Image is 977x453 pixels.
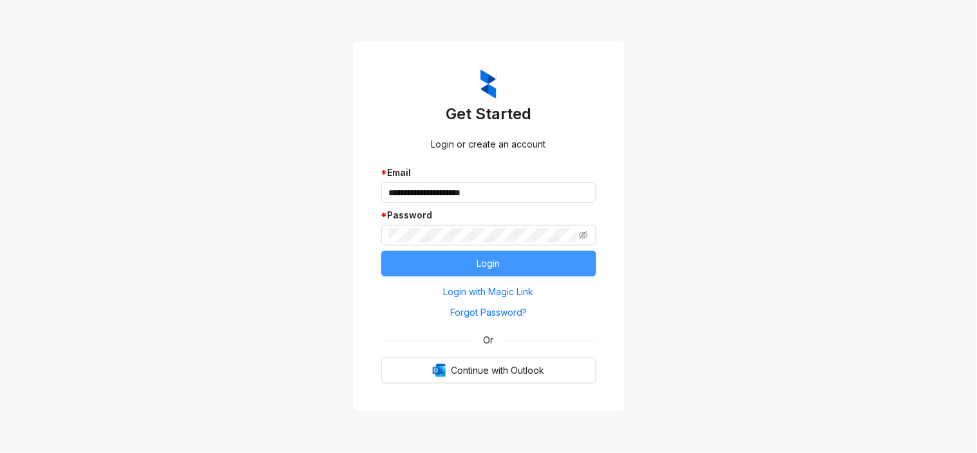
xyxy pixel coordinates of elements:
[381,137,596,151] div: Login or create an account
[381,208,596,222] div: Password
[451,363,544,378] span: Continue with Outlook
[381,104,596,124] h3: Get Started
[477,256,500,271] span: Login
[433,364,446,377] img: Outlook
[381,166,596,180] div: Email
[381,302,596,323] button: Forgot Password?
[381,251,596,276] button: Login
[450,305,527,320] span: Forgot Password?
[579,231,588,240] span: eye-invisible
[480,70,497,99] img: ZumaIcon
[444,285,534,299] span: Login with Magic Link
[475,333,503,347] span: Or
[381,282,596,302] button: Login with Magic Link
[381,358,596,383] button: OutlookContinue with Outlook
